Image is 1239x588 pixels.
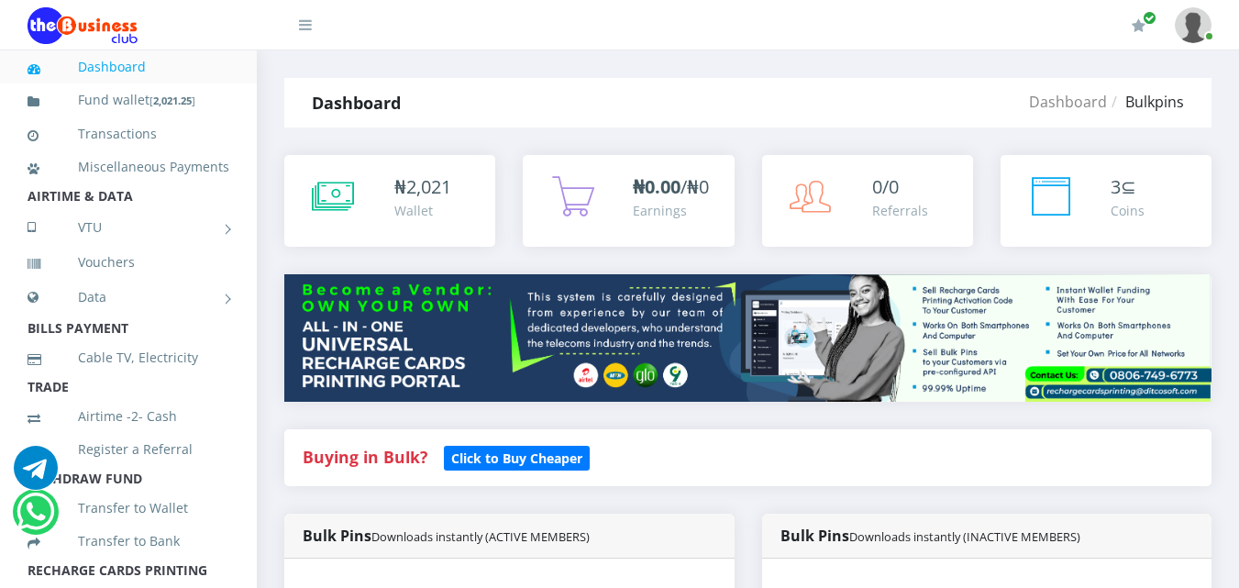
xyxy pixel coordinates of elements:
[312,92,401,114] strong: Dashboard
[28,337,229,379] a: Cable TV, Electricity
[284,155,495,247] a: ₦2,021 Wallet
[28,274,229,320] a: Data
[1143,11,1156,25] span: Renew/Upgrade Subscription
[28,487,229,529] a: Transfer to Wallet
[303,526,590,546] strong: Bulk Pins
[1107,91,1184,113] li: Bulkpins
[28,46,229,88] a: Dashboard
[28,428,229,471] a: Register a Referral
[371,528,590,545] small: Downloads instantly (ACTIVE MEMBERS)
[28,146,229,188] a: Miscellaneous Payments
[28,113,229,155] a: Transactions
[17,504,54,534] a: Chat for support
[303,446,427,468] strong: Buying in Bulk?
[1029,92,1107,112] a: Dashboard
[1111,174,1121,199] span: 3
[633,201,709,220] div: Earnings
[780,526,1080,546] strong: Bulk Pins
[284,274,1211,402] img: multitenant_rcp.png
[28,520,229,562] a: Transfer to Bank
[153,94,192,107] b: 2,021.25
[28,79,229,122] a: Fund wallet[2,021.25]
[28,395,229,438] a: Airtime -2- Cash
[406,174,451,199] span: 2,021
[872,174,899,199] span: 0/0
[28,7,138,44] img: Logo
[523,155,734,247] a: ₦0.00/₦0 Earnings
[1111,173,1145,201] div: ⊆
[1175,7,1211,43] img: User
[849,528,1080,545] small: Downloads instantly (INACTIVE MEMBERS)
[633,174,709,199] span: /₦0
[28,205,229,250] a: VTU
[1132,18,1145,33] i: Renew/Upgrade Subscription
[14,460,58,490] a: Chat for support
[451,449,582,467] b: Click to Buy Cheaper
[394,173,451,201] div: ₦
[762,155,973,247] a: 0/0 Referrals
[28,241,229,283] a: Vouchers
[394,201,451,220] div: Wallet
[149,94,195,107] small: [ ]
[1111,201,1145,220] div: Coins
[872,201,928,220] div: Referrals
[633,174,680,199] b: ₦0.00
[444,446,590,468] a: Click to Buy Cheaper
